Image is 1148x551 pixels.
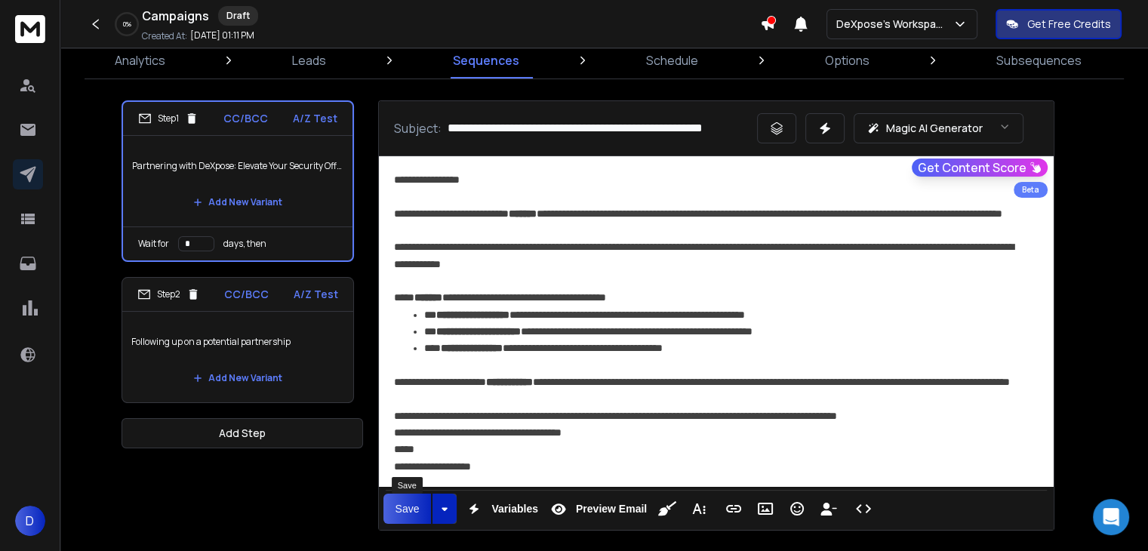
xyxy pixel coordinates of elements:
p: Get Free Credits [1027,17,1111,32]
button: Magic AI Generator [854,113,1023,143]
a: Sequences [444,42,528,78]
button: Insert Unsubscribe Link [814,494,843,524]
button: Get Content Score [912,159,1048,177]
a: Subsequences [987,42,1091,78]
p: [DATE] 01:11 PM [190,29,254,42]
button: Insert Link (Ctrl+K) [719,494,748,524]
p: CC/BCC [223,111,268,126]
button: D [15,506,45,536]
p: CC/BCC [224,287,269,302]
p: days, then [223,238,266,250]
button: Code View [849,494,878,524]
a: Analytics [106,42,174,78]
li: Step1CC/BCCA/Z TestPartnering with DeXpose: Elevate Your Security OfferingsAdd New VariantWait fo... [122,100,354,262]
button: Save [383,494,432,524]
button: Emoticons [783,494,811,524]
div: Draft [218,6,258,26]
p: Sequences [453,51,519,69]
div: Step 1 [138,112,199,125]
div: Step 2 [137,288,200,301]
button: Add New Variant [181,363,294,393]
p: Options [825,51,869,69]
li: Step2CC/BCCA/Z TestFollowing up on a potential partnershipAdd New Variant [122,277,354,403]
p: Magic AI Generator [886,121,983,136]
button: Add Step [122,418,363,448]
button: Preview Email [544,494,650,524]
p: Schedule [646,51,698,69]
h1: Campaigns [142,7,209,25]
div: Save [392,477,423,494]
p: Analytics [115,51,165,69]
span: Variables [488,503,541,516]
span: Preview Email [573,503,650,516]
p: A/Z Test [294,287,338,302]
p: Wait for [138,238,169,250]
p: Subsequences [996,51,1082,69]
button: Clean HTML [653,494,682,524]
button: Insert Image (Ctrl+P) [751,494,780,524]
p: Created At: [142,30,187,42]
p: Following up on a potential partnership [131,321,344,363]
button: Add New Variant [181,187,294,217]
p: 0 % [123,20,131,29]
p: A/Z Test [293,111,337,126]
button: More Text [685,494,713,524]
a: Leads [283,42,335,78]
a: Schedule [637,42,707,78]
p: DeXpose's Workspace [836,17,953,32]
p: Leads [292,51,326,69]
button: Variables [460,494,541,524]
p: Partnering with DeXpose: Elevate Your Security Offerings [132,145,343,187]
p: Subject: [394,119,442,137]
a: Options [816,42,879,78]
div: Beta [1014,182,1048,198]
button: Get Free Credits [996,9,1122,39]
div: Open Intercom Messenger [1093,499,1129,535]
